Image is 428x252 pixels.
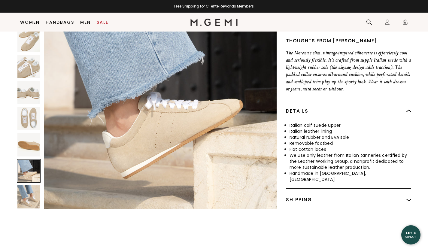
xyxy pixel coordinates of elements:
[402,20,408,26] span: 0
[290,134,411,140] li: Natural rubber and EVA sole
[290,152,411,170] li: We use only leather from Italian tanneries certified by the Leather Working Group, a nonprofit de...
[290,128,411,134] li: Italian leather lining
[17,133,41,156] img: The Morena
[17,55,41,78] img: The Morena
[286,100,411,122] div: Details
[290,122,411,128] li: Italian calf suede upper
[17,186,41,209] img: The Morena
[17,29,41,52] img: The Morena
[190,19,238,26] img: M.Gemi
[80,20,91,25] a: Men
[97,20,108,25] a: Sale
[286,189,411,211] div: Shipping
[290,146,411,152] li: Flat cotton laces
[401,231,420,238] div: Let's Chat
[286,37,411,44] div: Thoughts from [PERSON_NAME]
[286,49,411,93] p: The Morena’s slim, vintage-inspired silhouette is effortlessly cool and seriously flexible. It’s ...
[290,170,411,182] li: Handmade in [GEOGRAPHIC_DATA], [GEOGRAPHIC_DATA]
[290,140,411,146] li: Removable footbed
[46,20,74,25] a: Handbags
[17,81,41,104] img: The Morena
[17,107,41,130] img: The Morena
[20,20,40,25] a: Women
